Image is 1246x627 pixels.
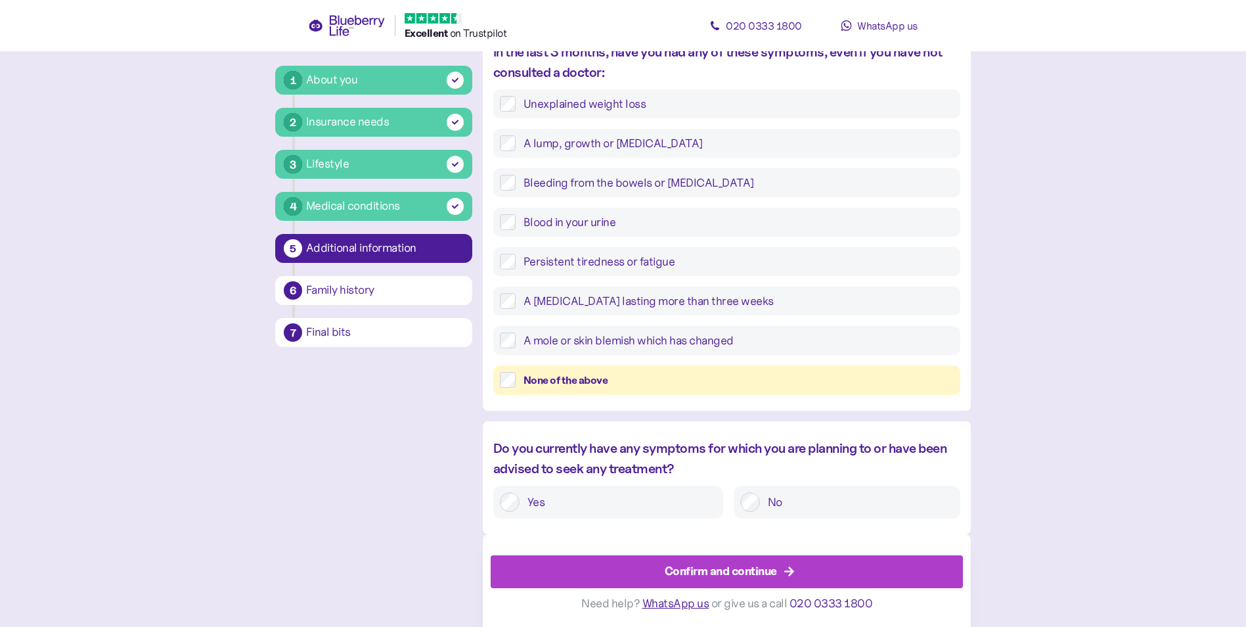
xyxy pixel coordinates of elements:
[306,285,464,296] div: Family history
[284,281,302,300] div: 6
[516,254,954,269] label: Persistent tiredness or fatigue
[760,492,954,512] label: No
[726,19,802,32] span: 020 0333 1800
[516,293,954,309] label: A [MEDICAL_DATA] lasting more than three weeks
[275,318,472,347] button: 7Final bits
[516,333,954,348] label: A mole or skin blemish which has changed
[306,243,464,254] div: Additional information
[405,26,450,39] span: Excellent ️
[820,12,939,39] a: WhatsApp us
[284,155,302,174] div: 3
[284,323,302,342] div: 7
[275,150,472,179] button: 3Lifestyle
[275,276,472,305] button: 6Family history
[284,197,302,216] div: 4
[284,113,302,131] div: 2
[697,12,815,39] a: 020 0333 1800
[857,19,918,32] span: WhatsApp us
[523,372,954,388] div: None of the above
[516,135,954,151] label: A lump, growth or [MEDICAL_DATA]
[516,214,954,230] label: Blood in your urine
[275,192,472,221] button: 4Medical conditions
[306,71,358,89] div: About you
[642,596,709,611] span: WhatsApp us
[306,113,389,131] div: Insurance needs
[790,596,873,611] span: 020 0333 1800
[275,66,472,95] button: 1About you
[491,555,963,588] button: Confirm and continue
[306,197,400,215] div: Medical conditions
[520,492,717,512] label: Yes
[450,26,507,39] span: on Trustpilot
[516,96,954,112] label: Unexplained weight loss
[275,234,472,263] button: 5Additional information
[665,563,777,580] div: Confirm and continue
[284,71,302,89] div: 1
[306,155,349,173] div: Lifestyle
[306,327,464,338] div: Final bits
[284,239,302,258] div: 5
[493,42,960,83] div: In the last 3 months, have you had any of these symptoms, even if you have not consulted a doctor:
[516,175,954,191] label: Bleeding from the bowels or [MEDICAL_DATA]
[493,438,960,479] div: Do you currently have any symptoms for which you are planning to or have been advised to seek any...
[491,588,963,619] div: Need help? or give us a call
[275,108,472,137] button: 2Insurance needs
